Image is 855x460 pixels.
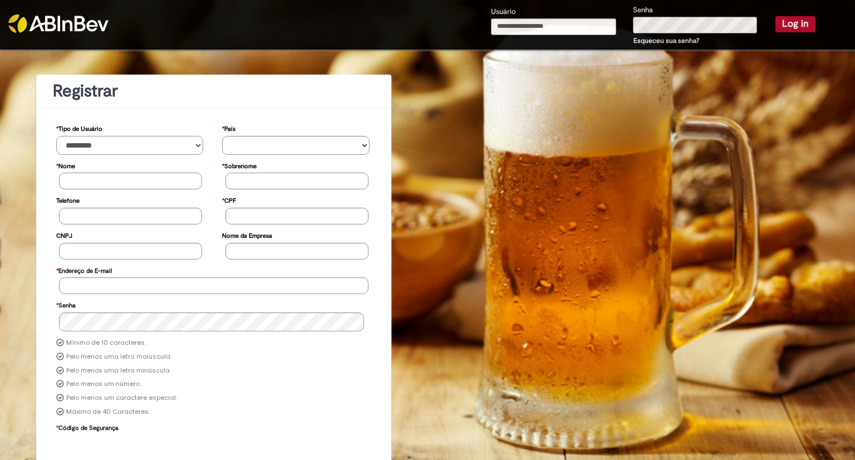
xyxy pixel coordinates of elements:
label: Pelo menos uma letra minúscula. [66,366,171,375]
label: Pelo menos um caractere especial. [66,394,177,403]
label: Telefone [56,192,80,208]
label: Máximo de 40 Caracteres. [66,408,150,417]
label: Pelo menos um número. [66,380,141,389]
label: Senha [633,5,653,16]
button: Log in [775,16,815,32]
h1: Registrar [53,82,375,100]
label: CPF [222,192,236,208]
img: ABInbev-white.png [8,14,109,33]
label: Endereço de E-mail [56,262,112,278]
a: Esqueceu sua senha? [633,36,699,45]
label: Nome da Empresa [222,227,272,243]
label: Senha [56,296,76,312]
label: Nome [56,157,75,173]
label: Tipo de Usuário [56,120,102,136]
label: Pelo menos uma letra maiúscula. [66,353,171,361]
label: País [222,120,235,136]
label: Mínimo de 10 caracteres. [66,339,146,348]
label: Usuário [491,7,516,17]
label: Sobrenome [222,157,257,173]
label: CNPJ [56,227,72,243]
label: Código de Segurança [56,419,119,435]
